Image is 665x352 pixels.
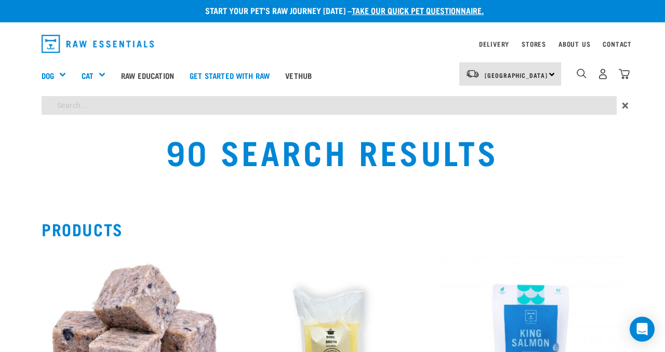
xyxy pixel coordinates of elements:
a: Get started with Raw [182,55,277,96]
a: Delivery [479,42,509,46]
img: Raw Essentials Logo [42,35,154,53]
a: Cat [82,70,94,82]
a: Contact [603,42,632,46]
a: take our quick pet questionnaire. [352,8,484,12]
a: Vethub [277,55,320,96]
nav: dropdown navigation [33,31,632,57]
span: [GEOGRAPHIC_DATA] [485,73,548,77]
img: van-moving.png [465,69,480,78]
a: Raw Education [113,55,182,96]
h2: Products [42,220,623,238]
a: About Us [558,42,590,46]
img: home-icon@2x.png [619,69,630,79]
img: home-icon-1@2x.png [577,69,587,78]
img: user.png [597,69,608,79]
a: Dog [42,70,54,82]
h1: 90 Search Results [129,132,535,170]
a: Stores [522,42,546,46]
div: Open Intercom Messenger [630,317,655,342]
span: × [622,96,629,115]
input: Search... [42,96,617,115]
